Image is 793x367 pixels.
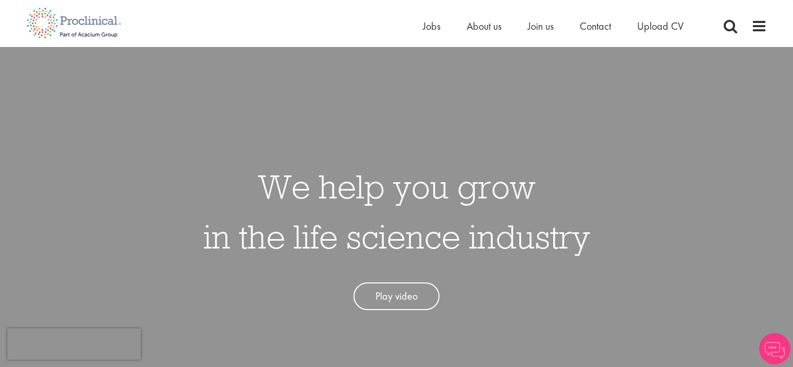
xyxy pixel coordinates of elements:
a: Play video [353,282,440,310]
a: Contact [580,19,611,33]
a: Join us [528,19,554,33]
h1: We help you grow in the life science industry [203,161,590,262]
a: About us [467,19,502,33]
img: Chatbot [759,333,790,364]
a: Upload CV [637,19,684,33]
a: Jobs [423,19,441,33]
